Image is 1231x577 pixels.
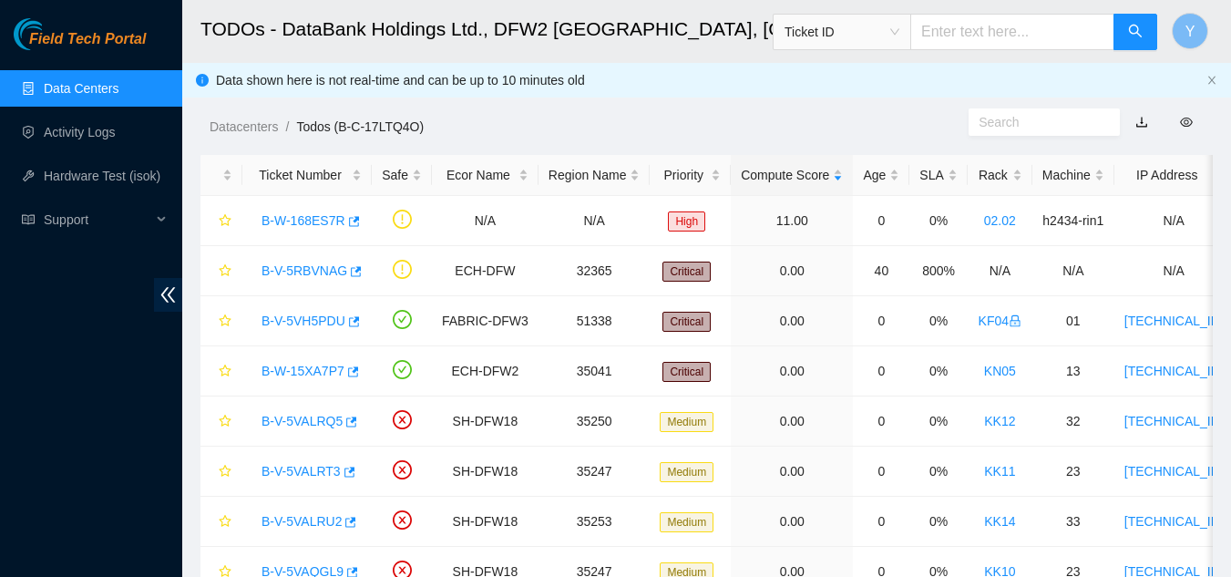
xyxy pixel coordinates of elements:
td: h2434-rin1 [1032,196,1114,246]
a: KK14 [984,514,1015,529]
button: star [210,256,232,285]
td: 0 [853,397,909,447]
span: Medium [660,412,713,432]
span: close-circle [393,410,412,429]
a: KK12 [984,414,1015,428]
a: Activity Logs [44,125,116,139]
span: star [219,465,231,479]
span: Field Tech Portal [29,31,146,48]
a: B-V-5VALRT3 [262,464,341,479]
td: 32365 [539,246,651,296]
td: FABRIC-DFW3 [432,296,539,346]
td: 35250 [539,397,651,447]
span: Support [44,201,151,238]
td: 33 [1032,497,1114,547]
td: N/A [539,196,651,246]
td: 0% [909,346,967,397]
a: B-V-5VH5PDU [262,314,345,328]
td: 0 [853,196,909,246]
span: check-circle [393,360,412,379]
td: 0.00 [731,447,853,497]
span: Critical [662,362,711,382]
span: lock [1009,314,1021,327]
span: Y [1185,20,1195,43]
td: 0 [853,497,909,547]
span: star [219,264,231,279]
button: star [210,206,232,235]
td: ECH-DFW [432,246,539,296]
span: close-circle [393,510,412,530]
td: 0 [853,296,909,346]
span: star [219,314,231,329]
td: SH-DFW18 [432,447,539,497]
span: read [22,213,35,226]
td: N/A [1032,246,1114,296]
button: star [210,356,232,386]
button: star [210,457,232,486]
span: Critical [662,312,711,332]
td: 0% [909,497,967,547]
span: Medium [660,512,713,532]
span: Critical [662,262,711,282]
td: 32 [1032,397,1114,447]
button: download [1122,108,1162,137]
td: SH-DFW18 [432,497,539,547]
a: KF04lock [979,314,1021,328]
a: Hardware Test (isok) [44,169,160,183]
a: Todos (B-C-17LTQ4O) [296,119,424,134]
a: [TECHNICAL_ID] [1124,414,1224,428]
a: [TECHNICAL_ID] [1124,314,1224,328]
a: Datacenters [210,119,278,134]
span: star [219,214,231,229]
td: SH-DFW18 [432,397,539,447]
td: 40 [853,246,909,296]
span: exclamation-circle [393,210,412,229]
button: star [210,306,232,335]
td: 0% [909,296,967,346]
td: 0.00 [731,346,853,397]
td: 0 [853,346,909,397]
a: [TECHNICAL_ID] [1124,464,1224,479]
a: B-W-168ES7R [262,213,345,228]
img: Akamai Technologies [14,18,92,50]
span: close-circle [393,460,412,479]
span: exclamation-circle [393,260,412,279]
td: 01 [1032,296,1114,346]
td: 0% [909,397,967,447]
a: B-V-5VALRQ5 [262,414,343,428]
td: N/A [968,246,1032,296]
td: 800% [909,246,967,296]
a: [TECHNICAL_ID] [1124,364,1224,378]
td: 0% [909,447,967,497]
span: star [219,515,231,530]
td: 0.00 [731,296,853,346]
td: 35247 [539,447,651,497]
a: 02.02 [984,213,1016,228]
button: search [1113,14,1157,50]
td: 0.00 [731,497,853,547]
td: 11.00 [731,196,853,246]
td: 35041 [539,346,651,397]
span: High [668,211,705,232]
a: [TECHNICAL_ID] [1124,514,1224,529]
span: double-left [154,278,182,312]
td: 13 [1032,346,1114,397]
button: Y [1172,13,1208,49]
a: B-W-15XA7P7 [262,364,344,378]
span: star [219,415,231,429]
a: KN05 [984,364,1016,378]
td: 23 [1032,447,1114,497]
span: Medium [660,462,713,482]
a: Akamai TechnologiesField Tech Portal [14,33,146,57]
button: close [1206,75,1217,87]
span: eye [1180,116,1193,129]
a: download [1135,115,1148,129]
td: N/A [432,196,539,246]
input: Enter text here... [910,14,1114,50]
td: 51338 [539,296,651,346]
td: ECH-DFW2 [432,346,539,397]
button: star [210,507,232,536]
span: close [1206,75,1217,86]
button: star [210,407,232,436]
td: 0.00 [731,246,853,296]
